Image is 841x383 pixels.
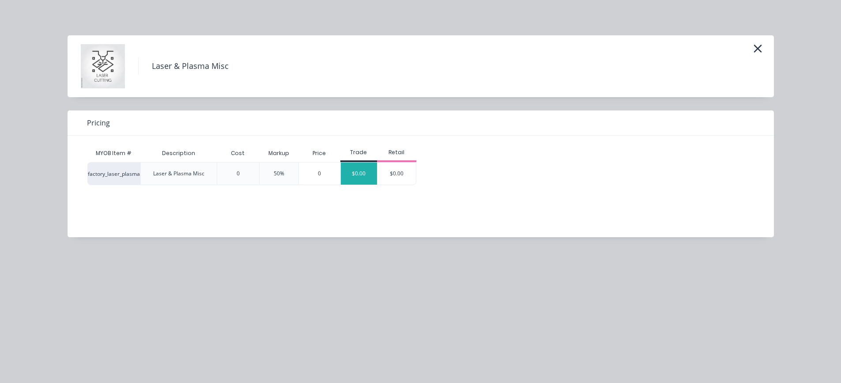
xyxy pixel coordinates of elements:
div: Laser & Plasma Misc [153,170,204,178]
div: Price [298,144,341,162]
div: $0.00 [341,163,377,185]
div: Description [155,142,202,164]
div: factory_laser_plasma [87,162,140,185]
div: 0 [237,170,240,178]
span: Pricing [87,118,110,128]
div: $0.00 [377,163,416,185]
div: Markup [259,144,298,162]
div: Retail [377,148,416,156]
h4: Laser & Plasma Misc [138,58,242,75]
div: Trade [340,148,377,156]
img: Laser & Plasma Misc [81,44,125,88]
div: MYOB Item # [87,144,140,162]
div: 50% [274,170,284,178]
div: 0 [299,163,341,185]
div: Cost [217,144,259,162]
